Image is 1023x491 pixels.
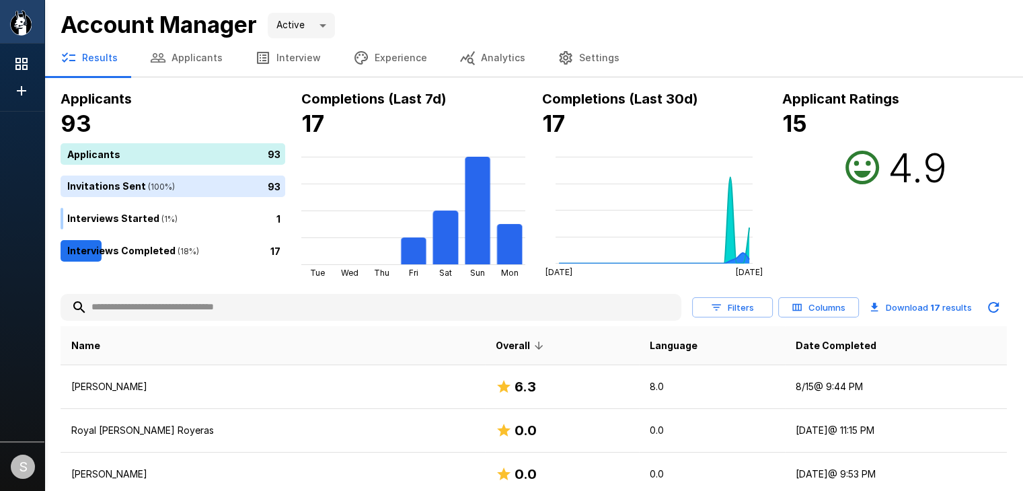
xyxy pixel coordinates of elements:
b: 93 [61,110,91,137]
h2: 4.9 [888,143,947,192]
b: Applicants [61,91,132,107]
p: 93 [268,179,280,193]
div: Active [268,13,335,38]
b: Completions (Last 30d) [542,91,698,107]
button: Analytics [443,39,541,77]
tspan: Mon [500,268,518,278]
p: 17 [270,243,280,258]
b: Account Manager [61,11,257,38]
tspan: [DATE] [736,267,763,277]
tspan: Fri [409,268,418,278]
p: 8.0 [650,380,774,393]
tspan: Sat [439,268,452,278]
b: 15 [782,110,807,137]
button: Filters [692,297,773,318]
p: 93 [268,147,280,161]
p: [PERSON_NAME] [71,467,474,481]
tspan: [DATE] [545,267,572,277]
tspan: Tue [310,268,325,278]
td: 8/15 @ 9:44 PM [785,365,1007,409]
span: Language [650,338,697,354]
button: Experience [337,39,443,77]
button: Applicants [134,39,239,77]
button: Results [44,39,134,77]
b: 17 [301,110,324,137]
h6: 0.0 [515,463,537,485]
b: 17 [930,302,940,313]
span: Name [71,338,100,354]
p: 1 [276,211,280,225]
p: [PERSON_NAME] [71,380,474,393]
tspan: Sun [470,268,485,278]
p: 0.0 [650,424,774,437]
span: Overall [496,338,547,354]
button: Updated Today - 3:53 AM [980,294,1007,321]
h6: 6.3 [515,376,536,398]
button: Settings [541,39,636,77]
span: Date Completed [796,338,876,354]
p: 0.0 [650,467,774,481]
tspan: Thu [374,268,389,278]
tspan: Wed [340,268,358,278]
h6: 0.0 [515,420,537,441]
p: Royal [PERSON_NAME] Royeras [71,424,474,437]
button: Download 17 results [864,294,977,321]
button: Columns [778,297,859,318]
b: 17 [542,110,565,137]
b: Completions (Last 7d) [301,91,447,107]
td: [DATE] @ 11:15 PM [785,409,1007,453]
button: Interview [239,39,337,77]
b: Applicant Ratings [782,91,899,107]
